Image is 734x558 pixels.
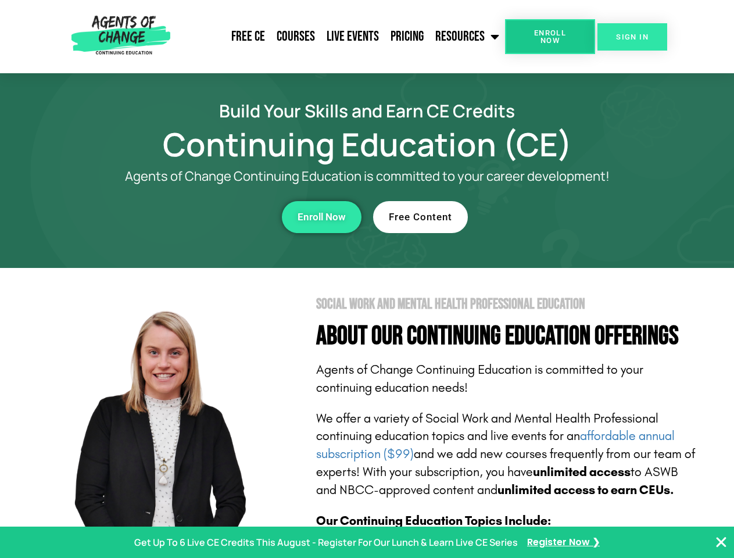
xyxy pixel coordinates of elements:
button: Close Banner [714,535,728,549]
p: Agents of Change Continuing Education is committed to your career development! [83,169,652,184]
p: Get Up To 6 Live CE Credits This August - Register For Our Lunch & Learn Live CE Series [134,534,518,551]
b: Our Continuing Education Topics Include: [316,513,551,528]
nav: Menu [175,22,505,51]
span: Agents of Change Continuing Education is committed to your continuing education needs! [316,362,643,395]
a: Resources [429,22,505,51]
span: SIGN IN [616,33,649,41]
a: Enroll Now [282,201,361,233]
a: Enroll Now [505,19,595,54]
h2: Build Your Skills and Earn CE Credits [36,102,699,119]
b: unlimited access to earn CEUs. [497,482,674,498]
a: Pricing [385,22,429,51]
span: Enroll Now [524,29,577,44]
h1: Continuing Education (CE) [36,131,699,158]
a: Free CE [225,22,271,51]
a: Courses [271,22,321,51]
span: Enroll Now [298,212,346,222]
h2: Social Work and Mental Health Professional Education [316,297,699,312]
a: Register Now ❯ [527,534,600,551]
span: Free Content [389,212,452,222]
b: unlimited access [533,464,631,480]
a: SIGN IN [597,23,667,51]
a: Free Content [373,201,468,233]
p: We offer a variety of Social Work and Mental Health Professional continuing education topics and ... [316,410,699,499]
h4: About Our Continuing Education Offerings [316,323,699,349]
a: Live Events [321,22,385,51]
